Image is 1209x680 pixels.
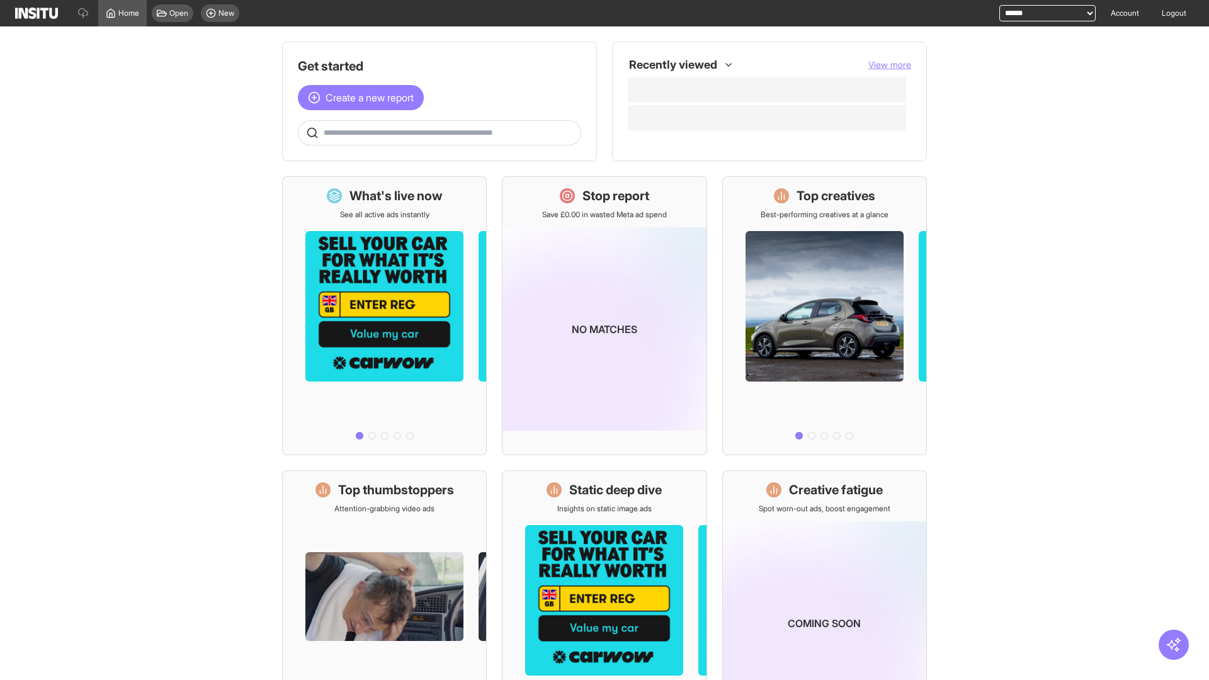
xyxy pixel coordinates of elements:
p: See all active ads instantly [340,210,429,220]
p: No matches [572,322,637,337]
a: What's live nowSee all active ads instantly [282,176,487,455]
span: New [219,8,234,18]
h1: Static deep dive [569,481,662,499]
button: Create a new report [298,85,424,110]
p: Save £0.00 in wasted Meta ad spend [542,210,667,220]
p: Insights on static image ads [557,504,652,514]
span: Create a new report [326,90,414,105]
a: Stop reportSave £0.00 in wasted Meta ad spendNo matches [502,176,707,455]
button: View more [868,59,911,71]
h1: Top thumbstoppers [338,481,454,499]
p: Attention-grabbing video ads [334,504,434,514]
span: Home [118,8,139,18]
h1: Get started [298,57,581,75]
img: coming-soon-gradient_kfitwp.png [502,227,706,431]
h1: What's live now [349,187,443,205]
a: Top creativesBest-performing creatives at a glance [722,176,927,455]
span: View more [868,59,911,70]
img: Logo [15,8,58,19]
span: Open [169,8,188,18]
h1: Stop report [582,187,649,205]
h1: Top creatives [797,187,875,205]
p: Best-performing creatives at a glance [761,210,888,220]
